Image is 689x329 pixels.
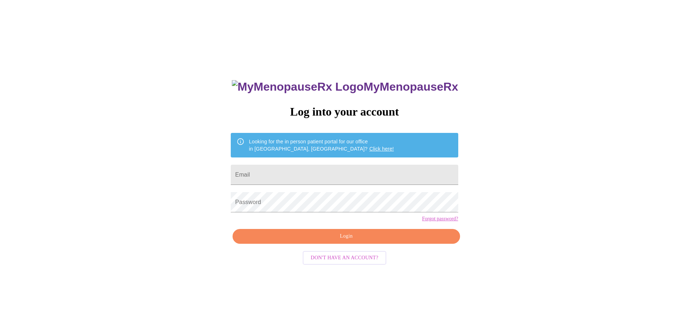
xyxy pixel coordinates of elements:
span: Login [241,232,451,241]
a: Forgot password? [422,216,458,222]
h3: Log into your account [231,105,458,118]
span: Don't have an account? [311,254,378,263]
a: Don't have an account? [301,254,388,260]
button: Don't have an account? [303,251,386,265]
div: Looking for the in person patient portal for our office in [GEOGRAPHIC_DATA], [GEOGRAPHIC_DATA]? [249,135,394,155]
a: Click here! [369,146,394,152]
h3: MyMenopauseRx [232,80,458,94]
button: Login [233,229,460,244]
img: MyMenopauseRx Logo [232,80,363,94]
